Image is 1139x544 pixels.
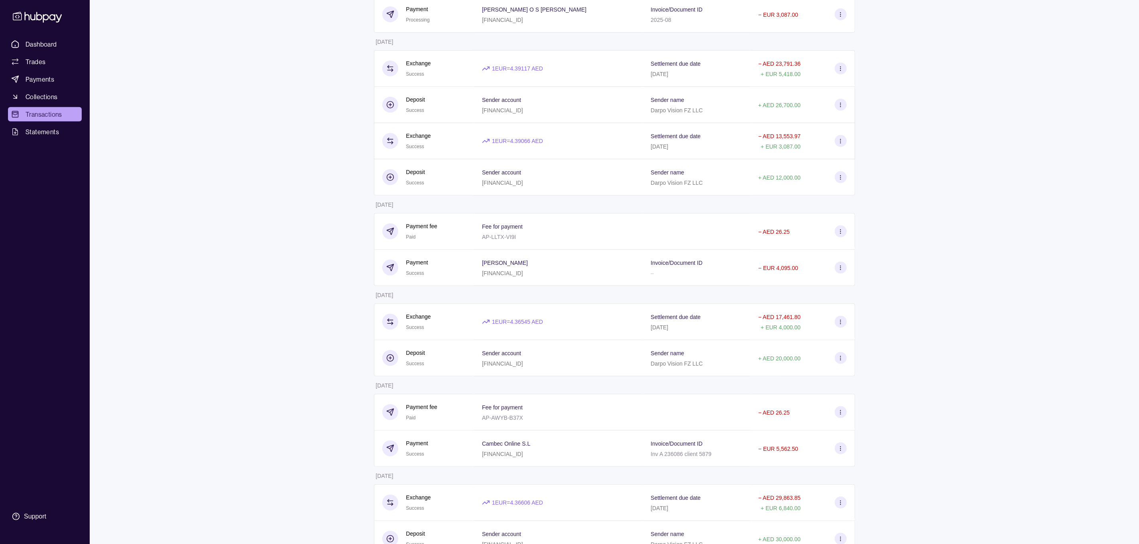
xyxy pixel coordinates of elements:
p: − AED 23,791.36 [758,61,801,67]
p: − EUR 3,087.00 [758,12,798,18]
p: [FINANCIAL_ID] [482,451,523,457]
p: Deposit [406,168,425,176]
p: Fee for payment [482,223,523,230]
p: Sender account [482,350,521,356]
p: Settlement due date [651,495,700,501]
p: − AED 29,863.85 [758,495,801,501]
p: − AED 13,553.97 [758,133,801,139]
p: [DATE] [651,71,668,77]
p: [DATE] [651,143,668,150]
p: Darpo Vision FZ LLC [651,180,702,186]
p: AP-AWYB-B37X [482,415,523,421]
p: Payment [406,258,428,267]
span: Success [406,325,424,330]
p: + EUR 5,418.00 [761,71,801,77]
p: [DATE] [376,202,393,208]
p: [FINANCIAL_ID] [482,360,523,367]
p: Sender name [651,97,684,103]
p: Invoice/Document ID [651,260,702,266]
span: Statements [26,127,59,137]
p: Sender name [651,350,684,356]
p: Settlement due date [651,314,700,320]
p: 1 EUR = 4.36545 AED [492,317,543,326]
p: − AED 17,461.80 [758,314,801,320]
p: Exchange [406,493,431,502]
p: Payment [406,439,428,448]
p: [DATE] [376,39,393,45]
a: Statements [8,125,82,139]
span: Success [406,71,424,77]
p: [FINANCIAL_ID] [482,180,523,186]
p: − AED 26.25 [758,229,790,235]
span: Trades [26,57,45,67]
p: Sender account [482,169,521,176]
span: Success [406,451,424,457]
p: [DATE] [376,292,393,298]
span: Dashboard [26,39,57,49]
p: Settlement due date [651,133,700,139]
p: Sender account [482,531,521,537]
p: Exchange [406,312,431,321]
p: 1 EUR = 4.36606 AED [492,498,543,507]
p: Exchange [406,131,431,140]
p: Darpo Vision FZ LLC [651,360,702,367]
p: Exchange [406,59,431,68]
p: Payment fee [406,222,438,231]
p: [PERSON_NAME] [482,260,528,266]
span: Transactions [26,110,62,119]
p: − EUR 5,562.50 [758,446,798,452]
span: Paid [406,415,416,421]
a: Transactions [8,107,82,121]
div: Support [24,512,46,521]
p: [FINANCIAL_ID] [482,17,523,23]
span: Success [406,144,424,149]
p: Payment [406,5,430,14]
span: Processing [406,17,430,23]
p: [DATE] [376,473,393,479]
p: 2025-08 [651,17,671,23]
p: + AED 12,000.00 [758,174,801,181]
p: [DATE] [376,382,393,389]
p: [DATE] [651,324,668,331]
p: Deposit [406,348,425,357]
p: Darpo Vision FZ LLC [651,107,702,113]
p: + EUR 3,087.00 [761,143,801,150]
p: – [651,270,654,276]
p: Sender account [482,97,521,103]
p: [FINANCIAL_ID] [482,270,523,276]
p: 1 EUR = 4.39066 AED [492,137,543,145]
span: Collections [26,92,57,102]
p: Cambec Online S.L [482,440,530,447]
span: Success [406,108,424,113]
p: − EUR 4,095.00 [758,265,798,271]
p: [FINANCIAL_ID] [482,107,523,113]
p: [DATE] [651,505,668,511]
p: Payment fee [406,403,438,411]
p: + EUR 6,840.00 [761,505,801,511]
span: Success [406,270,424,276]
p: Deposit [406,529,425,538]
p: Sender name [651,169,684,176]
span: Success [406,361,424,366]
p: + AED 30,000.00 [758,536,801,542]
p: Settlement due date [651,61,700,67]
p: Fee for payment [482,404,523,411]
a: Dashboard [8,37,82,51]
p: Deposit [406,95,425,104]
p: Invoice/Document ID [651,6,702,13]
span: Paid [406,234,416,240]
p: [PERSON_NAME] O S [PERSON_NAME] [482,6,586,13]
a: Payments [8,72,82,86]
p: + AED 20,000.00 [758,355,801,362]
span: Success [406,180,424,186]
span: Success [406,505,424,511]
p: AP-LLTX-VI9I [482,234,516,240]
p: Sender name [651,531,684,537]
p: + EUR 4,000.00 [761,324,801,331]
a: Support [8,508,82,525]
p: − AED 26.25 [758,409,790,416]
span: Payments [26,74,54,84]
a: Trades [8,55,82,69]
a: Collections [8,90,82,104]
p: 1 EUR = 4.39117 AED [492,64,543,73]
